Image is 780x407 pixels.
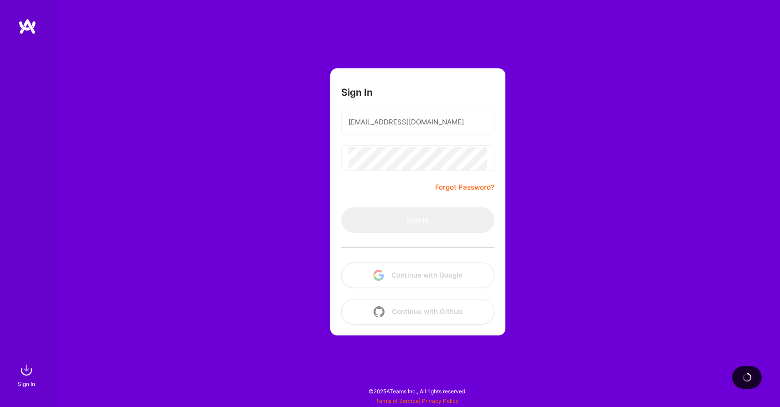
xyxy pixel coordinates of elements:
a: Terms of Service [376,397,419,404]
img: logo [18,18,36,35]
img: icon [374,306,385,317]
button: Sign In [341,207,494,233]
a: Forgot Password? [435,182,494,193]
button: Continue with Google [341,263,494,288]
button: Continue with Github [341,299,494,325]
span: | [376,397,459,404]
img: sign in [17,361,36,379]
div: Sign In [18,379,35,389]
img: icon [373,270,384,281]
a: sign inSign In [19,361,36,389]
input: Email... [348,110,487,134]
img: loading [743,373,752,382]
h3: Sign In [341,87,373,98]
a: Privacy Policy [422,397,459,404]
div: © 2025 ATeams Inc., All rights reserved. [55,380,780,402]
